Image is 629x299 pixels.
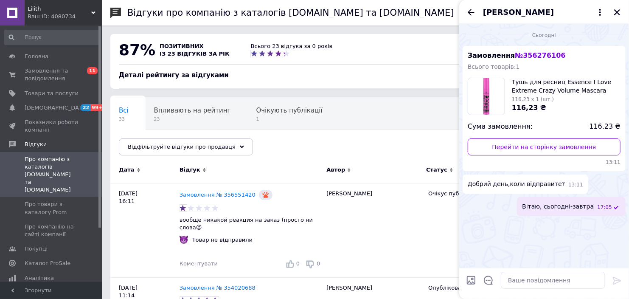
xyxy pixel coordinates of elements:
span: Дата [119,166,135,174]
span: 87% [119,41,155,59]
span: [DEMOGRAPHIC_DATA] [25,104,87,112]
span: Товари та послуги [25,90,79,97]
div: Опубліковані без коментаря [110,130,222,162]
span: Про компанію на сайті компанії [25,223,79,238]
div: 12.08.2025 [463,31,626,39]
button: Відкрити шаблони відповідей [483,275,494,286]
span: Сума замовлення: [468,122,533,132]
span: із 23 відгуків за рік [160,51,230,57]
div: Очікує публікації [428,190,518,197]
img: 6544044211_w1000_h1000_tush-dlya-resnits.jpg [483,78,489,115]
img: :imp: [180,236,188,244]
a: Замовлення № 356551420 [180,192,256,198]
div: Товар не відправили [190,236,255,244]
span: Автор [326,166,345,174]
span: Статус [426,166,447,174]
span: Відгуки [25,141,47,148]
span: Про компанію з каталогів [DOMAIN_NAME] та [DOMAIN_NAME] [25,155,79,194]
span: Замовлення [468,51,566,59]
span: Впливають на рейтинг [154,107,231,114]
span: 116,23 ₴ [512,104,546,112]
span: 11 [87,67,98,74]
span: № 356276106 [515,51,565,59]
span: Відгук [180,166,200,174]
span: Замовлення та повідомлення [25,67,79,82]
button: [PERSON_NAME] [483,7,605,18]
span: 116.23 ₴ [590,122,621,132]
span: позитивних [160,43,204,49]
span: Каталог ProSale [25,260,70,267]
span: Відфільтруйте відгуки про продавця [128,144,236,150]
span: Вітаю, сьогодні-завтра [522,202,594,211]
span: Головна [25,53,48,60]
span: [PERSON_NAME] [483,7,554,18]
span: Очікують публікації [256,107,323,114]
span: Всього товарів: 1 [468,63,520,70]
span: Коментувати [180,260,218,267]
div: Опубліковано [428,284,518,292]
span: Покупці [25,245,48,253]
span: Про товари з каталогу Prom [25,200,79,216]
div: [PERSON_NAME] [322,183,424,277]
span: 116,23 x 1 (шт.) [512,96,554,102]
span: Деталі рейтингу за відгуками [119,71,229,79]
div: [DATE] 16:11 [110,183,180,277]
h1: Відгуки про компанію з каталогів [DOMAIN_NAME] та [DOMAIN_NAME] [127,8,454,18]
span: Всі [119,107,129,114]
span: 1 [256,116,323,122]
a: Перейти на сторінку замовлення [468,138,621,155]
div: Деталі рейтингу за відгуками [119,71,612,80]
span: Lilith [28,5,91,13]
button: Назад [466,7,476,17]
span: Показники роботи компанії [25,118,79,134]
span: Опубліковані без комен... [119,139,205,147]
button: Закрити [612,7,622,17]
span: Добрий день,коли відправите? [468,180,565,189]
div: Ваш ID: 4080734 [28,13,102,20]
span: 0 [296,260,300,267]
span: 13:11 12.08.2025 [568,181,583,189]
span: 22 [81,104,90,111]
input: Пошук [4,30,100,45]
span: Тушь для ресниц Essence I Love Extreme Crazy Volume Mascara 12мл [512,78,621,95]
span: 0 [317,260,320,267]
div: Всього 23 відгука за 0 років [251,42,333,50]
span: 99+ [90,104,104,111]
span: 33 [119,116,129,122]
a: Замовлення № 354020688 [180,285,256,291]
span: Аналітика [25,274,54,282]
span: 13:11 12.08.2025 [468,159,621,166]
p: вообще никакой реакция на заказ (просто ни слова😡 [180,216,323,231]
span: Сьогодні [529,32,559,39]
span: 23 [154,116,231,122]
span: 17:05 12.08.2025 [597,204,612,211]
